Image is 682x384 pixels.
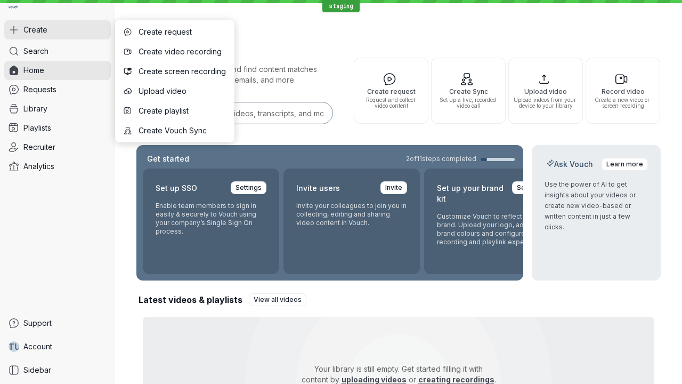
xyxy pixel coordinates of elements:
[136,64,335,85] p: Search for any keywords and find content matches through transcriptions, user emails, and more.
[406,155,476,163] span: 2 of 11 steps completed
[4,157,111,176] a: Analytics
[145,154,191,164] h2: Get started
[156,181,197,195] h2: Set up SSO
[139,294,242,306] h2: Latest videos & playlists
[23,84,56,95] span: Requests
[139,46,226,57] span: Create video recording
[117,22,232,42] button: Create request
[4,99,111,118] a: Library
[296,202,407,227] p: Invite your colleagues to join you in collecting, editing and sharing video content in Vouch.
[385,182,402,193] span: Invite
[602,158,648,171] a: Learn more
[586,58,660,124] button: Record videoCreate a new video or screen recording
[139,106,226,116] span: Create playlist
[354,58,428,124] button: Create requestRequest and collect video content
[590,88,655,95] span: Record video
[23,341,52,352] span: Account
[139,27,226,37] span: Create request
[513,97,578,109] span: Upload videos from your device to your library
[431,58,506,124] button: Create SyncSet up a live, recorded video call
[117,42,232,61] button: Create video recording
[23,318,52,329] span: Support
[139,86,226,97] span: Upload video
[23,161,54,172] span: Analytics
[4,337,111,356] a: TUAccount
[517,182,543,193] span: Settings
[590,97,655,109] span: Create a new video or screen recording
[436,97,501,109] span: Set up a live, recorded video call
[437,181,506,206] h2: Set up your brand kit
[156,202,266,236] p: Enable team members to sign in easily & securely to Vouch using your company’s Single Sign On pro...
[545,179,648,233] p: Use the power of AI to get insights about your videos or create new video-based or written conten...
[4,138,111,157] a: Recruiter
[436,88,501,95] span: Create Sync
[117,121,232,140] button: Create Vouch Sync
[512,181,548,194] a: Settings
[4,361,111,380] a: Sidebar
[437,212,548,246] p: Customize Vouch to reflect your brand. Upload your logo, adjust brand colours and configure the r...
[14,341,20,352] span: U
[359,97,424,109] span: Request and collect video content
[117,62,232,81] button: Create screen recording
[4,20,111,39] button: Create
[23,365,51,375] span: Sidebar
[139,66,226,77] span: Create screen recording
[508,58,583,124] button: Upload videoUpload videos from your device to your library
[380,181,407,194] a: Invite
[513,88,578,95] span: Upload video
[231,181,266,194] a: Settings
[254,294,302,305] span: View all videos
[4,42,111,61] a: Search
[23,123,51,133] span: Playlists
[342,375,407,384] a: uploading videos
[359,88,424,95] span: Create request
[23,103,47,114] span: Library
[606,159,643,170] span: Learn more
[4,80,111,99] a: Requests
[23,65,44,76] span: Home
[236,182,262,193] span: Settings
[249,293,306,306] a: View all videos
[418,375,494,384] a: creating recordings
[4,61,111,80] a: Home
[136,21,661,51] h1: Hi, Test!
[23,25,47,35] span: Create
[117,82,232,101] button: Upload video
[4,314,111,333] a: Support
[4,4,22,12] a: Go to homepage
[117,101,232,121] button: Create playlist
[8,341,14,352] span: T
[545,159,595,170] h2: Ask Vouch
[139,125,226,136] span: Create Vouch Sync
[4,118,111,138] a: Playlists
[23,46,48,57] span: Search
[406,155,515,163] a: 2of11steps completed
[23,142,55,153] span: Recruiter
[296,181,340,195] h2: Invite users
